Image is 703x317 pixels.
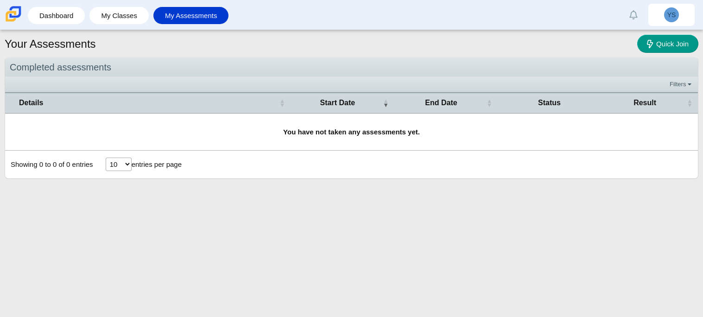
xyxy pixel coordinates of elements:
span: Status [538,99,561,107]
a: Dashboard [32,7,80,24]
div: Completed assessments [5,58,698,77]
span: Start Date [320,99,355,107]
span: Result : Activate to sort [687,93,692,113]
a: Filters [667,80,696,89]
span: End Date [425,99,457,107]
span: Result [633,99,656,107]
span: YS [667,12,676,18]
label: entries per page [132,160,182,168]
a: Quick Join [637,35,698,53]
img: Carmen School of Science & Technology [4,4,23,24]
span: Details : Activate to sort [279,93,285,113]
span: End Date : Activate to sort [487,93,492,113]
span: Details [19,99,43,107]
span: Quick Join [656,40,689,48]
div: Showing 0 to 0 of 0 entries [5,151,93,178]
a: My Classes [94,7,144,24]
a: YS [648,4,695,26]
b: You have not taken any assessments yet. [283,128,420,136]
span: Start Date : Activate to remove sorting [383,93,388,113]
a: Alerts [623,5,644,25]
a: My Assessments [158,7,224,24]
a: Carmen School of Science & Technology [4,17,23,25]
h1: Your Assessments [5,36,96,52]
